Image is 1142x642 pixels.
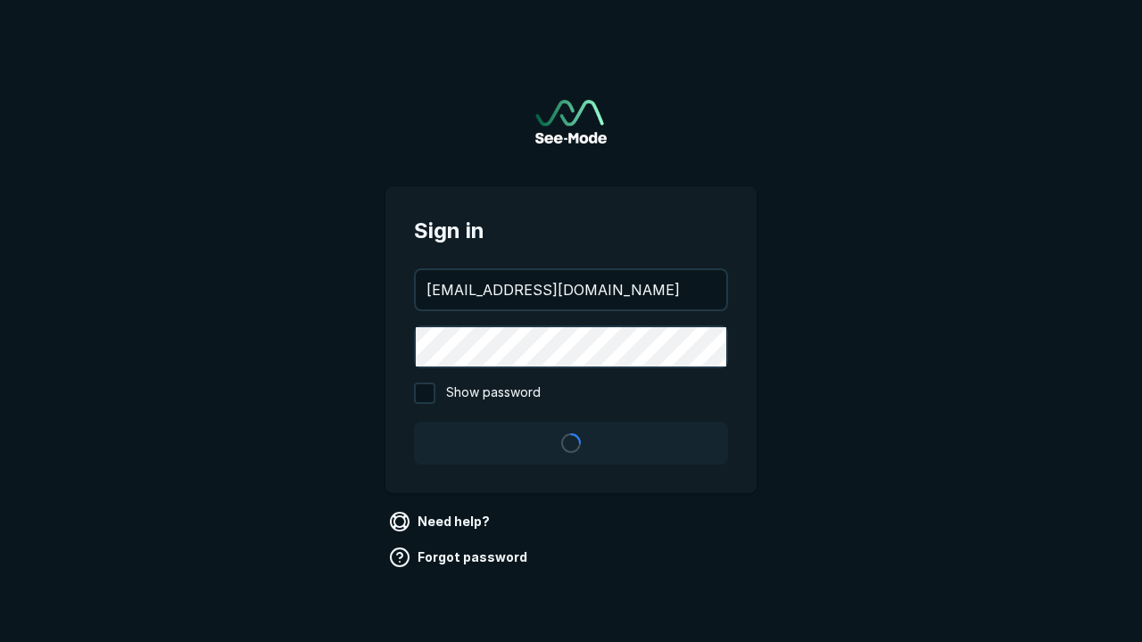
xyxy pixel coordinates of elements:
span: Sign in [414,215,728,247]
img: See-Mode Logo [535,100,607,144]
span: Show password [446,383,541,404]
input: your@email.com [416,270,726,309]
a: Go to sign in [535,100,607,144]
a: Forgot password [385,543,534,572]
a: Need help? [385,507,497,536]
